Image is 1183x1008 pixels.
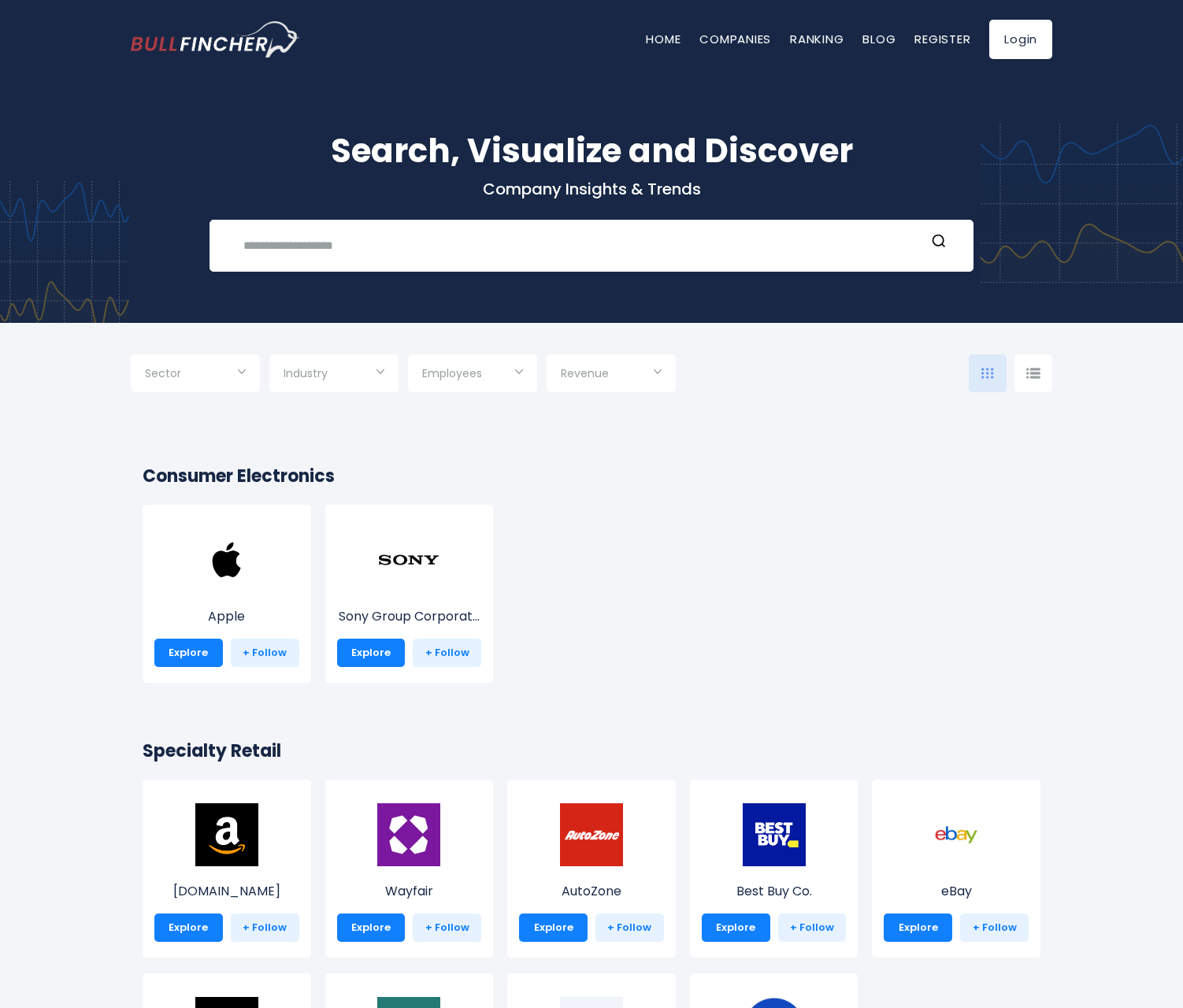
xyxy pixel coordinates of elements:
[284,366,328,380] span: Industry
[143,738,1040,764] h2: Specialty Retail
[377,803,440,866] img: W.png
[231,639,299,667] a: + Follow
[960,913,1029,942] a: + Follow
[131,21,300,57] a: Go to homepage
[1026,368,1040,379] img: icon-comp-list-view.svg
[702,882,847,901] p: Best Buy Co.
[131,21,300,57] img: bullfincher logo
[519,832,664,901] a: AutoZone
[929,233,949,254] button: Search
[377,528,440,591] img: SONY.png
[154,882,299,901] p: Amazon.com
[195,803,258,866] img: AMZN.png
[884,882,1029,901] p: eBay
[154,639,223,667] a: Explore
[337,882,482,901] p: Wayfair
[561,361,662,389] input: Selection
[422,366,482,380] span: Employees
[884,913,952,942] a: Explore
[154,607,299,626] p: Apple
[646,31,681,47] a: Home
[743,803,806,866] img: BBY.png
[131,179,1052,199] p: Company Insights & Trends
[778,913,847,942] a: + Follow
[925,803,988,866] img: EBAY.png
[519,913,588,942] a: Explore
[337,607,482,626] p: Sony Group Corporation
[702,913,770,942] a: Explore
[231,913,299,942] a: + Follow
[989,20,1052,59] a: Login
[413,913,481,942] a: + Follow
[195,528,258,591] img: AAPL.png
[560,803,623,866] img: AZO.png
[413,639,481,667] a: + Follow
[284,361,384,389] input: Selection
[154,832,299,901] a: [DOMAIN_NAME]
[561,366,609,380] span: Revenue
[337,558,482,626] a: Sony Group Corporat...
[699,31,771,47] a: Companies
[422,361,523,389] input: Selection
[519,882,664,901] p: AutoZone
[154,913,223,942] a: Explore
[145,361,246,389] input: Selection
[981,368,994,379] img: icon-comp-grid.svg
[337,639,406,667] a: Explore
[143,463,1040,489] h2: Consumer Electronics
[790,31,844,47] a: Ranking
[914,31,970,47] a: Register
[337,913,406,942] a: Explore
[337,832,482,901] a: Wayfair
[884,832,1029,901] a: eBay
[131,126,1052,176] h1: Search, Visualize and Discover
[154,558,299,626] a: Apple
[862,31,896,47] a: Blog
[702,832,847,901] a: Best Buy Co.
[595,913,664,942] a: + Follow
[145,366,181,380] span: Sector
